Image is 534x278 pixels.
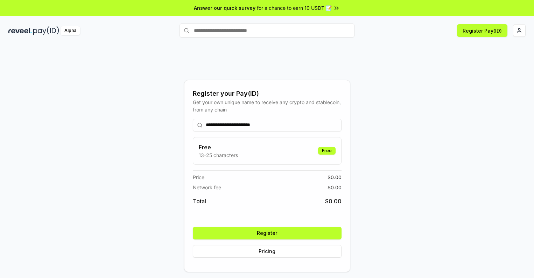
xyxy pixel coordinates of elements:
[8,26,32,35] img: reveel_dark
[193,174,204,181] span: Price
[193,245,342,258] button: Pricing
[194,4,255,12] span: Answer our quick survey
[33,26,59,35] img: pay_id
[193,89,342,99] div: Register your Pay(ID)
[325,197,342,205] span: $ 0.00
[193,227,342,239] button: Register
[193,184,221,191] span: Network fee
[257,4,332,12] span: for a chance to earn 10 USDT 📝
[318,147,336,155] div: Free
[199,143,238,151] h3: Free
[457,24,507,37] button: Register Pay(ID)
[328,184,342,191] span: $ 0.00
[199,151,238,159] p: 13-25 characters
[193,197,206,205] span: Total
[61,26,80,35] div: Alpha
[328,174,342,181] span: $ 0.00
[193,99,342,113] div: Get your own unique name to receive any crypto and stablecoin, from any chain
